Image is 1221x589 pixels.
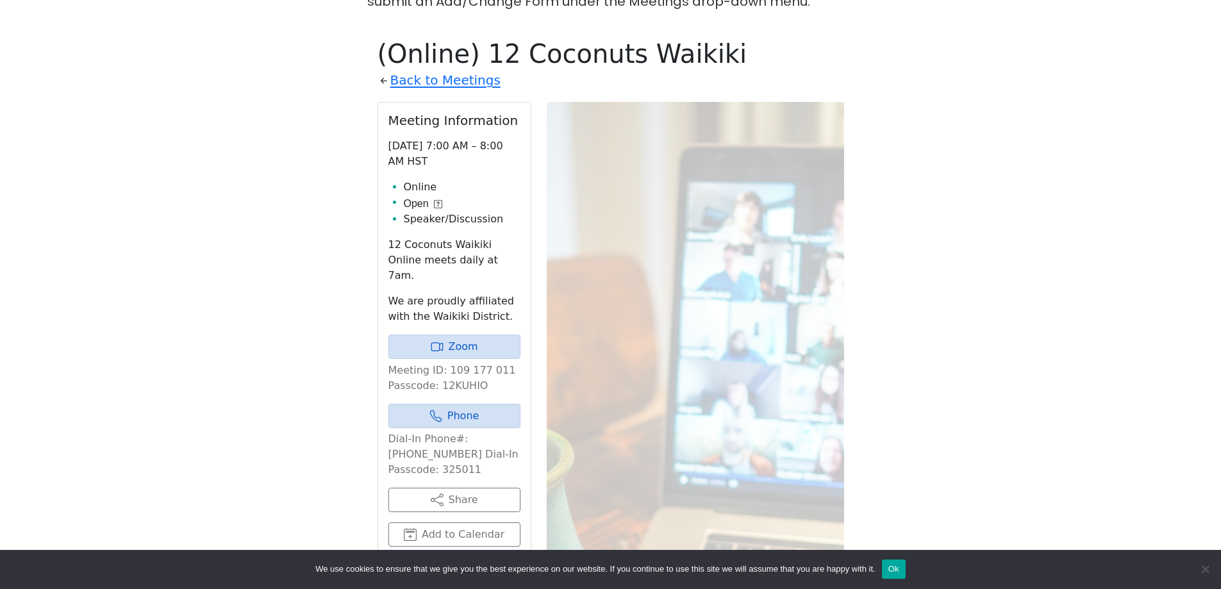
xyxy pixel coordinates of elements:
span: We use cookies to ensure that we give you the best experience on our website. If you continue to ... [315,563,875,576]
h2: Meeting Information [388,113,520,128]
button: Add to Calendar [388,522,520,547]
span: No [1199,563,1211,576]
li: Online [404,179,520,195]
span: Open [404,196,429,212]
p: Dial-In Phone#: [PHONE_NUMBER] Dial-In Passcode: 325011 [388,431,520,477]
button: Ok [882,560,906,579]
button: Share [388,488,520,512]
button: Open [404,196,442,212]
a: Zoom [388,335,520,359]
p: Meeting ID: 109 177 011 Passcode: 12KUHIO [388,363,520,394]
li: Speaker/Discussion [404,212,520,227]
p: We are proudly affiliated with the Waikiki District. [388,294,520,324]
h1: (Online) 12 Coconuts Waikiki [378,38,844,69]
p: 12 Coconuts Waikiki Online meets daily at 7am. [388,237,520,283]
a: Phone [388,404,520,428]
a: Back to Meetings [390,69,501,92]
p: [DATE] 7:00 AM – 8:00 AM HST [388,138,520,169]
